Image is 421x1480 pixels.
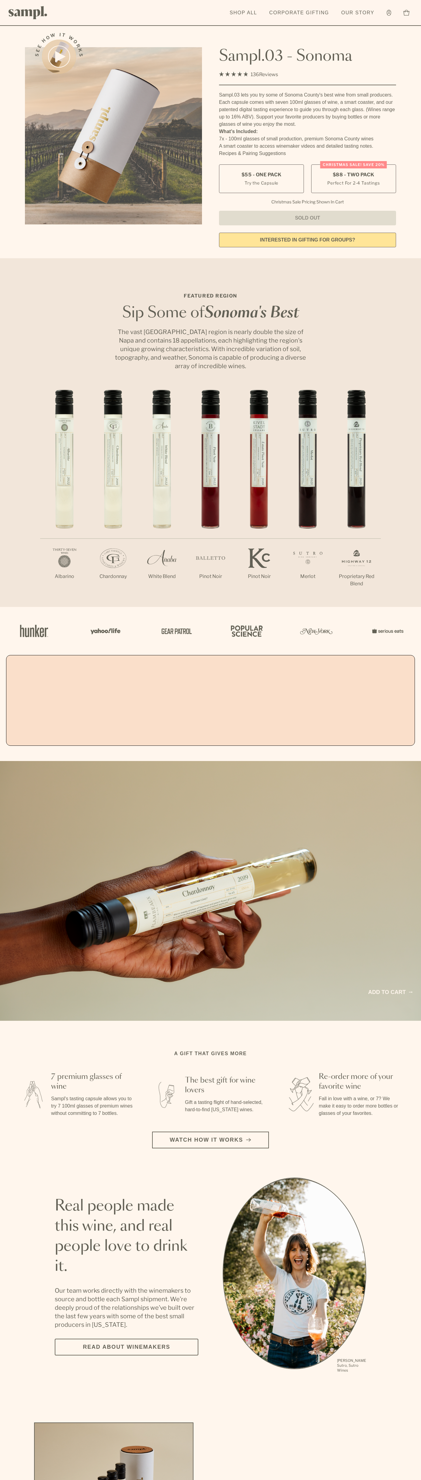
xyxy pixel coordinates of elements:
[219,91,396,128] div: Sampl.03 lets you try some of Sonoma County's best wine from small producers. Each capsule comes ...
[204,306,299,320] em: Sonoma's Best
[332,573,381,587] p: Proprietary Red Blend
[113,328,308,370] p: The vast [GEOGRAPHIC_DATA] region is nearly double the size of Napa and contains 18 appellations,...
[223,1178,366,1374] div: slide 1
[284,573,332,580] p: Merlot
[219,70,278,79] div: 136Reviews
[186,390,235,600] li: 4 / 7
[185,1076,268,1095] h3: The best gift for wine lovers
[86,618,123,644] img: Artboard_6_04f9a106-072f-468a-bdd7-f11783b05722_x450.png
[245,180,278,186] small: Try the Capsule
[319,1072,402,1091] h3: Re-order more of your favorite wine
[55,1339,198,1355] a: Read about Winemakers
[332,390,381,607] li: 7 / 7
[157,618,193,644] img: Artboard_5_7fdae55a-36fd-43f7-8bfd-f74a06a2878e_x450.png
[284,390,332,600] li: 6 / 7
[219,135,396,143] li: 7x - 100ml glasses of small production, premium Sonoma County wines
[235,573,284,580] p: Pinot Noir
[152,1132,269,1148] button: Watch how it works
[327,180,380,186] small: Perfect For 2-4 Tastings
[320,161,387,168] div: Christmas SALE! Save 20%
[89,573,137,580] p: Chardonnay
[42,40,76,74] button: See how it works
[369,618,405,644] img: Artboard_7_5b34974b-f019-449e-91fb-745f8d0877ee_x450.png
[16,618,52,644] img: Artboard_1_c8cd28af-0030-4af1-819c-248e302c7f06_x450.png
[51,1095,134,1117] p: Sampl's tasting capsule allows you to try 7 100ml glasses of premium wines without committing to ...
[268,199,347,205] li: Christmas Sale Pricing Shown In Cart
[368,988,412,996] a: Add to cart
[219,150,396,157] li: Recipes & Pairing Suggestions
[40,390,89,600] li: 1 / 7
[228,618,264,644] img: Artboard_4_28b4d326-c26e-48f9-9c80-911f17d6414e_x450.png
[185,1099,268,1113] p: Gift a tasting flight of hand-selected, hard-to-find [US_STATE] wines.
[338,6,378,19] a: Our Story
[174,1050,247,1057] h2: A gift that gives more
[227,6,260,19] a: Shop All
[319,1095,402,1117] p: Fall in love with a wine, or 7? We make it easy to order more bottles or glasses of your favorites.
[137,573,186,580] p: White Blend
[219,211,396,225] button: Sold Out
[51,1072,134,1091] h3: 7 premium glasses of wine
[55,1196,198,1277] h2: Real people made this wine, and real people love to drink it.
[259,72,278,77] span: Reviews
[113,306,308,320] h2: Sip Some of
[333,171,374,178] span: $88 - Two Pack
[251,72,259,77] span: 136
[219,233,396,247] a: interested in gifting for groups?
[298,618,335,644] img: Artboard_3_0b291449-6e8c-4d07-b2c2-3f3601a19cd1_x450.png
[235,390,284,600] li: 5 / 7
[25,47,202,224] img: Sampl.03 - Sonoma
[219,143,396,150] li: A smart coaster to access winemaker videos and detailed tasting notes.
[266,6,332,19] a: Corporate Gifting
[219,129,258,134] strong: What’s Included:
[55,1286,198,1329] p: Our team works directly with the winemakers to source and bottle each Sampl shipment. We’re deepl...
[40,573,89,580] p: Albarino
[242,171,282,178] span: $55 - One Pack
[337,1358,366,1373] p: [PERSON_NAME] Sutro, Sutro Wines
[186,573,235,580] p: Pinot Noir
[113,292,308,300] p: Featured Region
[137,390,186,600] li: 3 / 7
[219,47,396,65] h1: Sampl.03 - Sonoma
[9,6,47,19] img: Sampl logo
[89,390,137,600] li: 2 / 7
[223,1178,366,1374] ul: carousel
